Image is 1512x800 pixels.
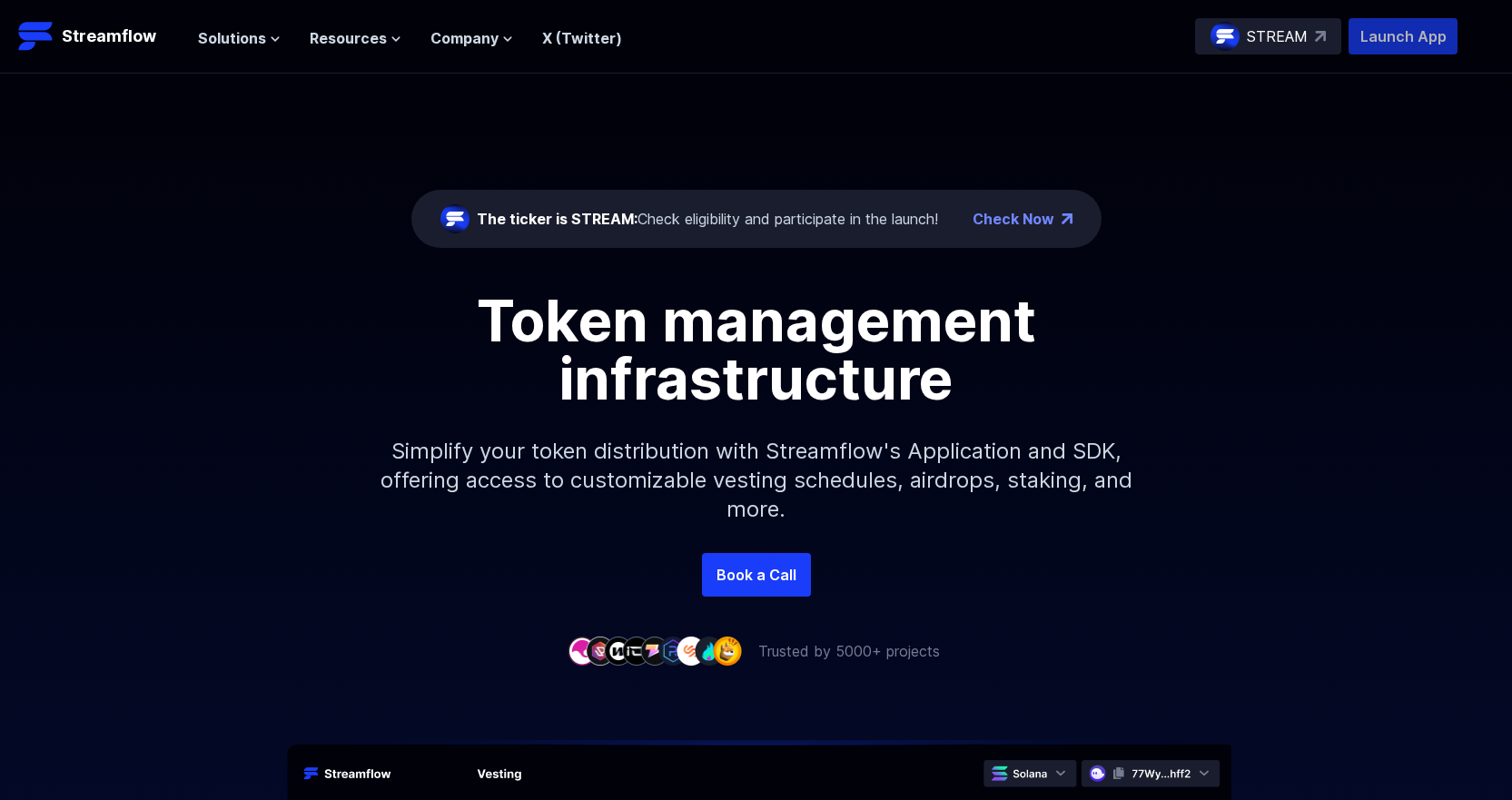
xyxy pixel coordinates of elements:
[542,29,622,47] a: X (Twitter)
[1450,738,1494,782] iframe: Intercom live chat
[430,27,513,49] button: Company
[658,637,687,665] img: company-6
[310,27,401,49] button: Resources
[568,637,597,665] img: company-1
[695,637,724,665] img: company-8
[310,27,387,49] span: Resources
[366,408,1147,553] p: Simplify your token distribution with Streamflow's Application and SDK, offering access to custom...
[640,637,669,665] img: company-5
[973,208,1054,230] a: Check Now
[713,637,742,665] img: company-9
[586,637,615,665] img: company-2
[604,637,633,665] img: company-3
[1211,22,1240,51] img: streamflow-logo-circle.png
[62,24,156,49] p: Streamflow
[1349,18,1458,54] button: Launch App
[430,27,499,49] span: Company
[348,291,1165,408] h1: Token management infrastructure
[1062,213,1072,224] img: top-right-arrow.png
[702,553,811,597] a: Book a Call
[758,640,940,662] p: Trusted by 5000+ projects
[18,18,54,54] img: Streamflow Logo
[622,637,651,665] img: company-4
[477,210,637,228] span: The ticker is STREAM:
[677,637,706,665] img: company-7
[198,27,281,49] button: Solutions
[18,18,180,54] a: Streamflow
[1195,18,1341,54] a: STREAM
[198,27,266,49] span: Solutions
[1247,25,1308,47] p: STREAM
[440,204,469,233] img: streamflow-logo-circle.png
[1315,31,1326,42] img: top-right-arrow.svg
[477,208,938,230] div: Check eligibility and participate in the launch!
